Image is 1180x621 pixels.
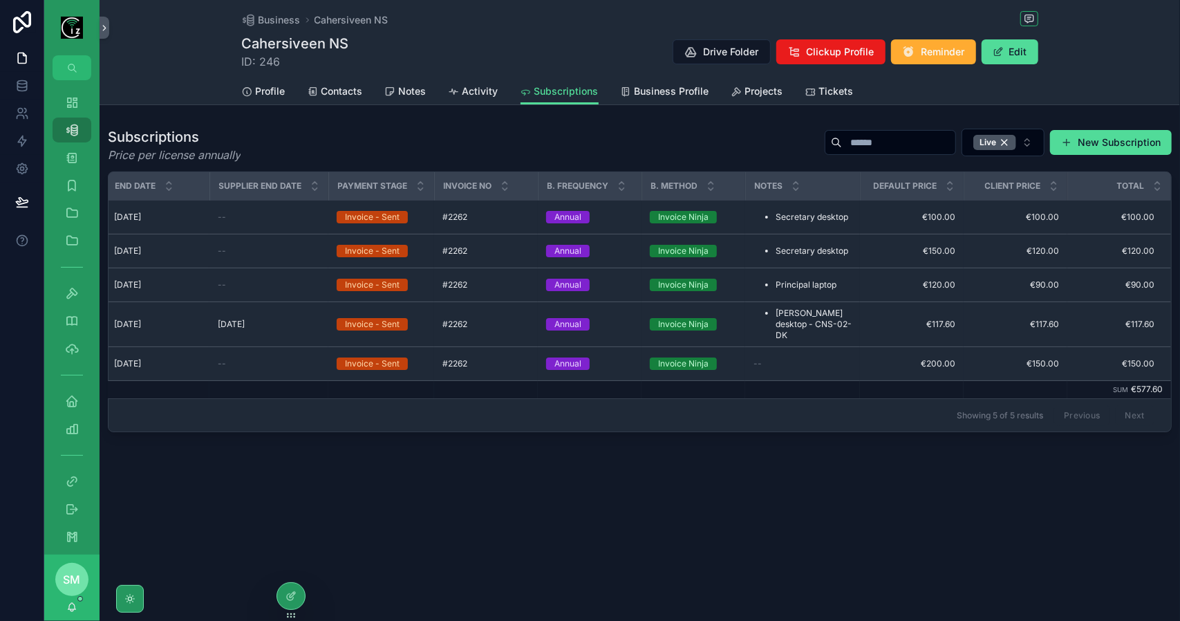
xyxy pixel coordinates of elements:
[621,79,709,106] a: Business Profile
[64,571,81,588] span: SM
[755,180,783,192] span: Notes
[442,319,467,330] span: #2262
[546,279,633,291] a: Annual
[442,245,467,257] span: #2262
[1068,212,1154,223] a: €100.00
[753,212,852,223] a: Secretary desktop
[868,212,955,223] a: €100.00
[218,212,320,223] a: --
[442,212,467,223] span: #2262
[337,318,426,331] a: Invoice - Sent
[1050,130,1172,155] a: New Subscription
[651,180,698,192] span: B. Method
[337,211,426,223] a: Invoice - Sent
[650,318,737,331] a: Invoice Ninja
[108,147,241,163] em: Price per license annually
[658,358,709,370] div: Invoice Ninja
[242,79,285,106] a: Profile
[114,358,201,369] a: [DATE]
[776,279,836,290] li: Principal laptop
[1068,358,1154,369] span: €150.00
[957,410,1043,421] span: Showing 5 of 5 results
[218,319,245,330] span: [DATE]
[753,358,852,369] a: --
[338,180,408,192] span: Payment Stage
[776,308,852,341] li: [PERSON_NAME] desktop - CNS-02-DK
[776,39,886,64] button: Clickup Profile
[805,79,854,106] a: Tickets
[554,318,581,331] div: Annual
[972,358,1059,369] a: €150.00
[442,279,530,290] a: #2262
[650,211,737,223] a: Invoice Ninja
[219,180,302,192] span: Supplier End Date
[868,279,955,290] span: €120.00
[115,180,156,192] span: End Date
[114,279,141,290] span: [DATE]
[658,279,709,291] div: Invoice Ninja
[534,84,599,98] span: Subscriptions
[972,279,1059,290] a: €90.00
[61,17,83,39] img: App logo
[673,39,771,64] button: Drive Folder
[554,245,581,257] div: Annual
[218,358,226,369] span: --
[345,211,400,223] div: Invoice - Sent
[259,13,301,27] span: Business
[1068,245,1154,257] span: €120.00
[444,180,492,192] span: Invoice No
[442,212,530,223] a: #2262
[546,318,633,331] a: Annual
[807,45,874,59] span: Clickup Profile
[114,212,201,223] a: [DATE]
[972,319,1059,330] a: €117.60
[337,279,426,291] a: Invoice - Sent
[546,245,633,257] a: Annual
[442,319,530,330] a: #2262
[385,79,427,106] a: Notes
[1068,279,1154,290] a: €90.00
[442,358,530,369] a: #2262
[345,245,400,257] div: Invoice - Sent
[868,245,955,257] span: €150.00
[114,358,141,369] span: [DATE]
[650,279,737,291] a: Invoice Ninja
[753,308,852,341] a: [PERSON_NAME] desktop - CNS-02-DK
[337,358,426,370] a: Invoice - Sent
[218,279,320,290] a: --
[546,211,633,223] a: Annual
[399,84,427,98] span: Notes
[554,358,581,370] div: Annual
[753,245,852,257] a: Secretary desktop
[218,358,320,369] a: --
[776,212,848,223] li: Secretary desktop
[242,34,349,53] h1: Cahersiveen NS
[891,39,976,64] button: Reminder
[874,180,937,192] span: Default Price
[345,279,400,291] div: Invoice - Sent
[218,279,226,290] span: --
[868,358,955,369] a: €200.00
[745,84,783,98] span: Projects
[973,135,1016,150] div: Live
[868,319,955,330] span: €117.60
[521,79,599,105] a: Subscriptions
[242,13,301,27] a: Business
[345,318,400,331] div: Invoice - Sent
[973,135,1016,150] button: Unselect LIVE
[776,245,848,257] li: Secretary desktop
[108,127,241,147] h1: Subscriptions
[1117,180,1145,192] span: Total
[114,319,141,330] span: [DATE]
[114,245,141,257] span: [DATE]
[114,212,141,223] span: [DATE]
[321,84,363,98] span: Contacts
[1068,319,1154,330] a: €117.60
